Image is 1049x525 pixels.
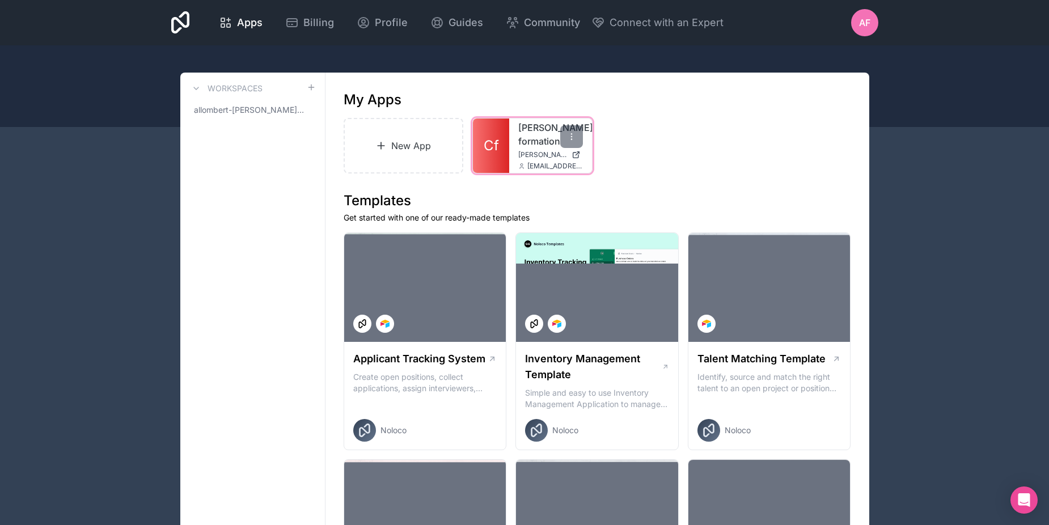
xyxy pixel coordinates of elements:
h3: Workspaces [208,83,263,94]
span: Billing [303,15,334,31]
span: Noloco [552,425,578,436]
img: Airtable Logo [552,319,561,328]
a: Apps [210,10,272,35]
p: Get started with one of our ready-made templates [344,212,851,223]
span: Guides [449,15,483,31]
a: Cf [473,118,509,173]
img: Airtable Logo [380,319,390,328]
div: Open Intercom Messenger [1010,486,1038,514]
a: Community [497,10,589,35]
button: Connect with an Expert [591,15,724,31]
span: [PERSON_NAME][DOMAIN_NAME] [518,150,567,159]
span: Apps [237,15,263,31]
span: Community [524,15,580,31]
span: Noloco [380,425,407,436]
a: [PERSON_NAME][DOMAIN_NAME] [518,150,583,159]
p: Identify, source and match the right talent to an open project or position with our Talent Matchi... [697,371,841,394]
h1: Applicant Tracking System [353,351,485,367]
img: Airtable Logo [702,319,711,328]
h1: Templates [344,192,851,210]
span: Noloco [725,425,751,436]
a: Guides [421,10,492,35]
h1: My Apps [344,91,401,109]
span: allombert-[PERSON_NAME]-workspace [194,104,307,116]
h1: Inventory Management Template [525,351,661,383]
p: Create open positions, collect applications, assign interviewers, centralise candidate feedback a... [353,371,497,394]
a: New App [344,118,464,173]
a: allombert-[PERSON_NAME]-workspace [189,100,316,120]
span: AF [859,16,870,29]
a: [PERSON_NAME]-formation [518,121,583,148]
span: Cf [484,137,499,155]
span: Profile [375,15,408,31]
span: Connect with an Expert [610,15,724,31]
a: Billing [276,10,343,35]
a: Profile [348,10,417,35]
span: [EMAIL_ADDRESS][PERSON_NAME][DOMAIN_NAME] [527,162,583,171]
p: Simple and easy to use Inventory Management Application to manage your stock, orders and Manufact... [525,387,669,410]
a: Workspaces [189,82,263,95]
h1: Talent Matching Template [697,351,826,367]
